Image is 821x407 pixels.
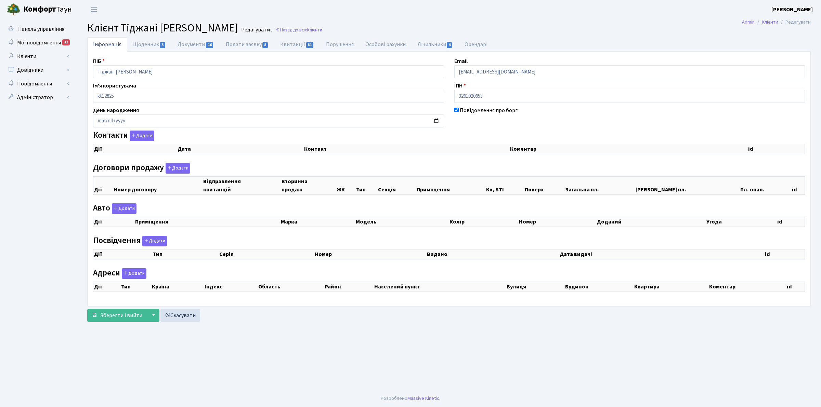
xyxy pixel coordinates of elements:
th: Номер [314,249,426,259]
nav: breadcrumb [732,15,821,29]
div: 12 [62,39,70,45]
th: Приміщення [134,217,280,227]
label: Повідомлення про борг [460,106,518,114]
b: [PERSON_NAME] [771,6,813,13]
button: Контакти [130,131,154,141]
th: Дії [93,144,177,154]
span: 8 [262,42,268,48]
th: Угода [706,217,777,227]
label: Авто [93,203,136,214]
span: Клієнт Тіджані [PERSON_NAME] [87,20,238,36]
th: id [764,249,805,259]
th: Область [258,282,324,291]
a: Мої повідомлення12 [3,36,72,50]
span: Панель управління [18,25,64,33]
th: Секція [377,176,416,194]
th: Країна [151,282,204,291]
button: Адреси [122,268,146,279]
span: 81 [306,42,314,48]
th: Кв, БТІ [485,176,524,194]
small: Редагувати . [240,27,272,33]
th: Пл. опал. [740,176,791,194]
span: Таун [23,4,72,15]
button: Переключити навігацію [86,4,103,15]
th: Вулиця [506,282,564,291]
th: Видано [426,249,559,259]
th: Коментар [708,282,786,291]
th: Тип [152,249,219,259]
a: Лічильники [412,37,459,52]
li: Редагувати [778,18,811,26]
th: Контакт [303,144,509,154]
th: id [786,282,805,291]
button: Договори продажу [166,163,190,174]
a: Подати заявку [220,37,274,52]
a: Додати [128,130,154,141]
button: Авто [112,203,136,214]
th: Коментар [509,144,747,154]
th: Поверх [524,176,565,194]
b: Комфорт [23,4,56,15]
a: Інформація [87,37,127,52]
th: Загальна пл. [565,176,635,194]
a: Щоденник [127,37,172,52]
th: Дії [93,249,153,259]
th: Населений пункт [374,282,506,291]
th: Вторинна продаж [281,176,336,194]
th: Номер [518,217,596,227]
th: Модель [355,217,449,227]
label: Посвідчення [93,236,167,246]
a: Порушення [320,37,360,52]
th: Доданий [596,217,706,227]
th: Тип [120,282,151,291]
th: Колір [449,217,518,227]
a: Орендарі [459,37,493,52]
th: Район [324,282,374,291]
th: id [791,176,805,194]
label: ПІБ [93,57,105,65]
span: Зберегти і вийти [100,312,142,319]
label: Email [454,57,468,65]
th: [PERSON_NAME] пл. [635,176,740,194]
label: Ім'я користувача [93,82,136,90]
div: Розроблено . [381,395,440,402]
th: Номер договору [113,176,203,194]
label: ІПН [454,82,466,90]
a: Додати [110,202,136,214]
a: Документи [172,37,220,52]
label: Договори продажу [93,163,190,174]
img: logo.png [7,3,21,16]
a: Massive Kinetic [407,395,439,402]
th: Відправлення квитанцій [203,176,281,194]
th: Дата видачі [559,249,764,259]
a: [PERSON_NAME] [771,5,813,14]
th: Будинок [564,282,634,291]
button: Зберегти і вийти [87,309,147,322]
th: Приміщення [416,176,485,194]
th: Дії [93,282,121,291]
th: Серія [219,249,314,259]
span: Мої повідомлення [17,39,61,46]
th: Дії [93,217,134,227]
span: Клієнти [307,27,322,33]
a: Особові рахунки [360,37,412,52]
label: Адреси [93,268,146,279]
a: Admin [742,18,755,26]
th: id [777,217,805,227]
a: Клієнти [762,18,778,26]
a: Додати [141,234,167,246]
a: Панель управління [3,22,72,36]
th: Марка [280,217,355,227]
a: Додати [164,162,190,174]
th: Дії [93,176,113,194]
label: Контакти [93,131,154,141]
th: ЖК [336,176,355,194]
th: Тип [355,176,377,194]
th: Індекс [204,282,258,291]
a: Довідники [3,63,72,77]
button: Посвідчення [142,236,167,246]
a: Назад до всіхКлієнти [275,27,322,33]
span: 3 [160,42,165,48]
label: День народження [93,106,139,114]
a: Повідомлення [3,77,72,91]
